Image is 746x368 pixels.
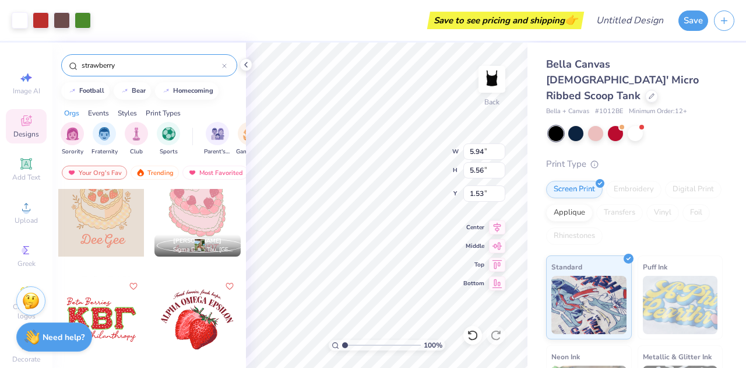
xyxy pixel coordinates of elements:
[130,148,143,156] span: Club
[204,122,231,156] button: filter button
[160,148,178,156] span: Sports
[79,87,104,94] div: football
[136,169,145,177] img: trending.gif
[629,107,687,117] span: Minimum Order: 12 +
[596,204,643,222] div: Transfers
[67,169,76,177] img: most_fav.gif
[665,181,722,198] div: Digital Print
[17,259,36,268] span: Greek
[587,9,673,32] input: Untitled Design
[161,87,171,94] img: trend_line.gif
[155,82,219,100] button: homecoming
[15,216,38,225] span: Upload
[98,127,111,141] img: Fraternity Image
[643,351,712,363] span: Metallic & Glitter Ink
[92,122,118,156] button: filter button
[62,166,127,180] div: Your Org's Fav
[114,82,151,100] button: bear
[13,129,39,139] span: Designs
[682,204,710,222] div: Foil
[204,122,231,156] div: filter for Parent's Weekend
[643,276,718,334] img: Puff Ink
[12,173,40,182] span: Add Text
[463,261,484,269] span: Top
[92,122,118,156] div: filter for Fraternity
[126,279,140,293] button: Like
[551,276,627,334] img: Standard
[643,261,667,273] span: Puff Ink
[130,127,143,141] img: Club Image
[546,107,589,117] span: Bella + Canvas
[120,87,129,94] img: trend_line.gif
[565,13,578,27] span: 👉
[13,86,40,96] span: Image AI
[606,181,661,198] div: Embroidery
[211,127,224,141] img: Parent's Weekend Image
[88,108,109,118] div: Events
[546,157,723,171] div: Print Type
[463,279,484,288] span: Bottom
[546,204,593,222] div: Applique
[68,87,77,94] img: trend_line.gif
[12,355,40,364] span: Decorate
[162,127,175,141] img: Sports Image
[236,122,263,156] button: filter button
[173,237,221,245] span: [PERSON_NAME]
[678,10,708,31] button: Save
[463,223,484,232] span: Center
[204,148,231,156] span: Parent's Weekend
[188,169,197,177] img: most_fav.gif
[157,122,180,156] button: filter button
[646,204,679,222] div: Vinyl
[546,227,603,245] div: Rhinestones
[243,127,256,141] img: Game Day Image
[157,122,180,156] div: filter for Sports
[595,107,623,117] span: # 1012BE
[173,87,213,94] div: homecoming
[182,166,248,180] div: Most Favorited
[6,302,47,321] span: Clipart & logos
[223,279,237,293] button: Like
[61,82,110,100] button: football
[424,340,442,351] span: 100 %
[118,108,137,118] div: Styles
[92,148,118,156] span: Fraternity
[125,122,148,156] div: filter for Club
[131,166,179,180] div: Trending
[546,181,603,198] div: Screen Print
[236,122,263,156] div: filter for Game Day
[430,12,581,29] div: Save to see pricing and shipping
[551,261,582,273] span: Standard
[551,351,580,363] span: Neon Ink
[61,122,84,156] div: filter for Sorority
[236,148,263,156] span: Game Day
[463,242,484,250] span: Middle
[546,57,699,103] span: Bella Canvas [DEMOGRAPHIC_DATA]' Micro Ribbed Scoop Tank
[62,148,83,156] span: Sorority
[66,127,79,141] img: Sorority Image
[125,122,148,156] button: filter button
[480,68,504,91] img: Back
[173,246,236,254] span: Sigma Delta Tau, [GEOGRAPHIC_DATA]
[484,97,499,107] div: Back
[80,59,222,71] input: Try "Alpha"
[61,122,84,156] button: filter button
[43,332,85,343] strong: Need help?
[146,108,181,118] div: Print Types
[64,108,79,118] div: Orgs
[132,87,146,94] div: bear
